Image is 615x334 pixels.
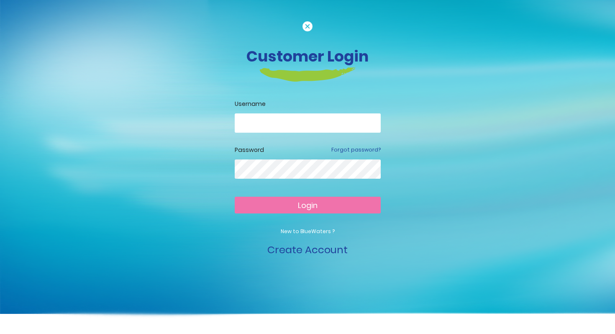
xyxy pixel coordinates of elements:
p: New to BlueWaters ? [235,228,381,235]
label: Password [235,146,264,154]
a: Create Account [267,243,348,257]
button: Login [235,197,381,213]
span: Login [298,200,318,211]
a: Forgot password? [331,146,381,154]
label: Username [235,100,381,108]
img: cancel [302,21,313,31]
h3: Customer Login [75,47,540,65]
img: login-heading-border.png [260,67,356,82]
